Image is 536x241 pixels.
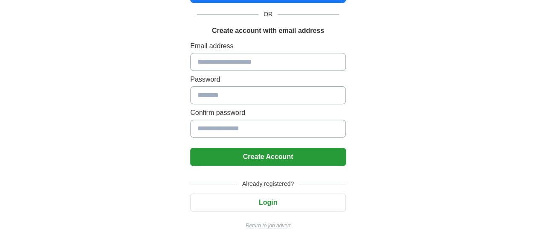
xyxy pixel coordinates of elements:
[237,179,299,188] span: Already registered?
[190,148,346,166] button: Create Account
[190,199,346,206] a: Login
[212,26,324,36] h1: Create account with email address
[190,41,346,51] label: Email address
[190,222,346,229] a: Return to job advert
[190,108,346,118] label: Confirm password
[190,194,346,212] button: Login
[258,10,278,19] span: OR
[190,74,346,85] label: Password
